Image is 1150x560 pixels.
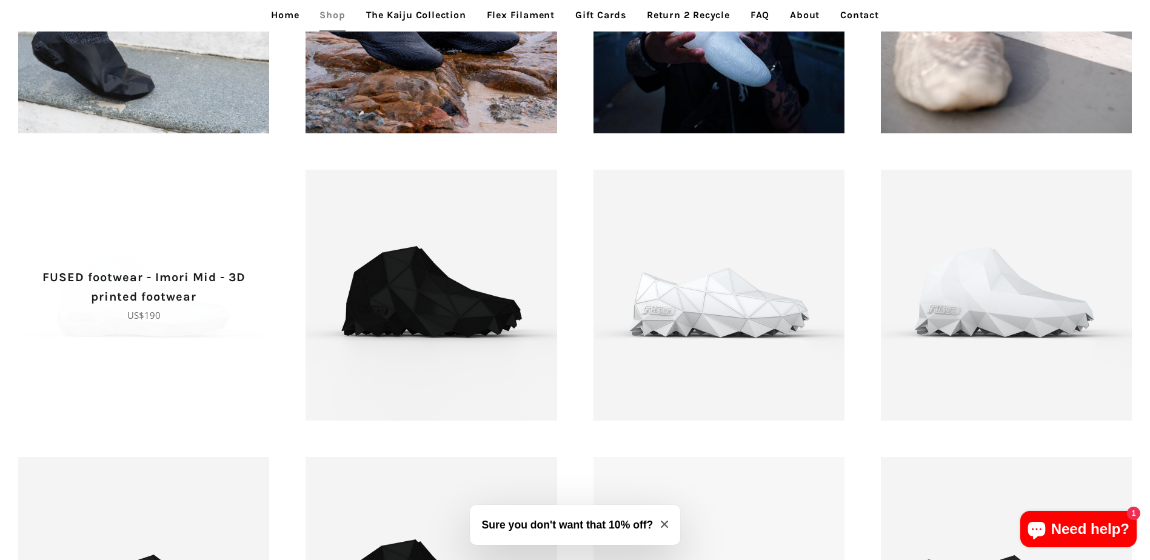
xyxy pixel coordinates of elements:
[39,268,248,307] p: FUSED footwear - Imori Mid - 3D printed footwear
[593,170,844,421] a: [3D printed Shoes] - lightweight custom 3dprinted shoes sneakers sandals fused footwear
[306,170,557,421] a: [3D printed Shoes] - lightweight custom 3dprinted shoes sneakers sandals fused footwear
[18,170,269,421] a: [3D printed Shoes] - lightweight custom 3dprinted shoes sneakers sandals fused footwear FUSED foo...
[39,308,248,322] p: US$190
[1017,511,1140,550] inbox-online-store-chat: Shopify online store chat
[881,170,1132,421] a: [3D printed Shoes] - lightweight custom 3dprinted shoes sneakers sandals fused footwear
